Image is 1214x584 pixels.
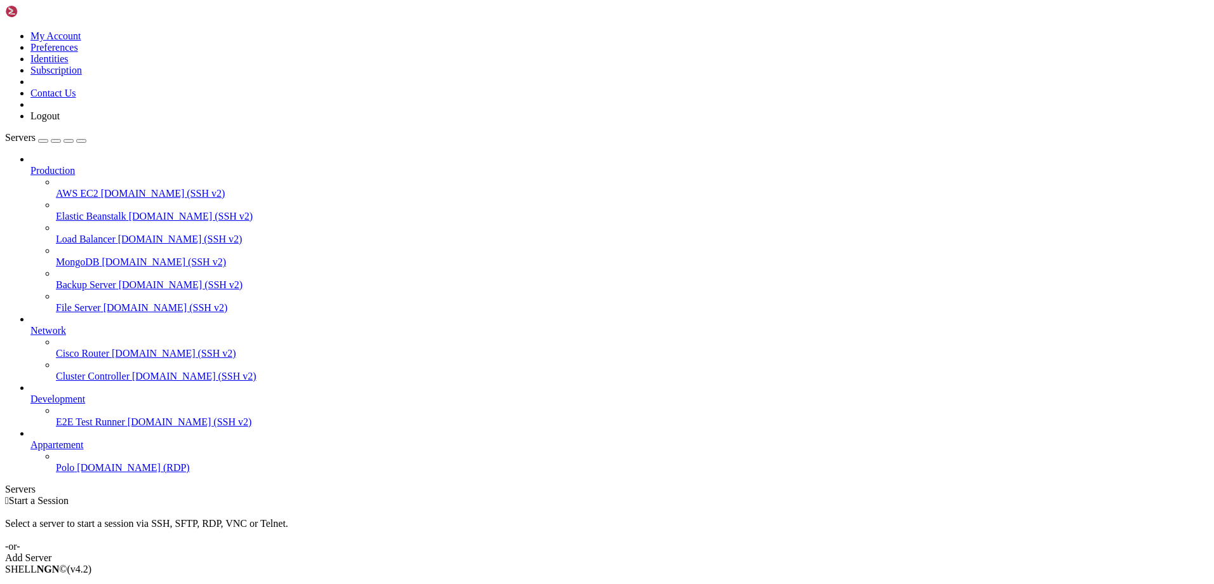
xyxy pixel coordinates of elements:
[56,405,1209,428] li: E2E Test Runner [DOMAIN_NAME] (SSH v2)
[102,256,226,267] span: [DOMAIN_NAME] (SSH v2)
[56,188,98,199] span: AWS EC2
[30,394,85,404] span: Development
[56,222,1209,245] li: Load Balancer [DOMAIN_NAME] (SSH v2)
[56,188,1209,199] a: AWS EC2 [DOMAIN_NAME] (SSH v2)
[30,110,60,121] a: Logout
[30,325,1209,336] a: Network
[56,371,1209,382] a: Cluster Controller [DOMAIN_NAME] (SSH v2)
[77,462,189,473] span: [DOMAIN_NAME] (RDP)
[119,279,243,290] span: [DOMAIN_NAME] (SSH v2)
[56,291,1209,314] li: File Server [DOMAIN_NAME] (SSH v2)
[30,42,78,53] a: Preferences
[30,165,75,176] span: Production
[56,348,1209,359] a: Cisco Router [DOMAIN_NAME] (SSH v2)
[56,279,1209,291] a: Backup Server [DOMAIN_NAME] (SSH v2)
[5,132,36,143] span: Servers
[56,302,1209,314] a: File Server [DOMAIN_NAME] (SSH v2)
[37,564,60,574] b: NGN
[30,428,1209,474] li: Appartement
[129,211,253,222] span: [DOMAIN_NAME] (SSH v2)
[5,564,91,574] span: SHELL ©
[132,371,257,382] span: [DOMAIN_NAME] (SSH v2)
[56,176,1209,199] li: AWS EC2 [DOMAIN_NAME] (SSH v2)
[30,314,1209,382] li: Network
[56,268,1209,291] li: Backup Server [DOMAIN_NAME] (SSH v2)
[5,5,78,18] img: Shellngn
[9,495,69,506] span: Start a Session
[30,325,66,336] span: Network
[5,495,9,506] span: 
[112,348,236,359] span: [DOMAIN_NAME] (SSH v2)
[56,462,74,473] span: Polo
[56,211,1209,222] a: Elastic Beanstalk [DOMAIN_NAME] (SSH v2)
[56,245,1209,268] li: MongoDB [DOMAIN_NAME] (SSH v2)
[56,416,1209,428] a: E2E Test Runner [DOMAIN_NAME] (SSH v2)
[56,359,1209,382] li: Cluster Controller [DOMAIN_NAME] (SSH v2)
[67,564,92,574] span: 4.2.0
[101,188,225,199] span: [DOMAIN_NAME] (SSH v2)
[30,439,1209,451] a: Appartement
[30,382,1209,428] li: Development
[30,439,84,450] span: Appartement
[56,416,125,427] span: E2E Test Runner
[56,211,126,222] span: Elastic Beanstalk
[56,256,1209,268] a: MongoDB [DOMAIN_NAME] (SSH v2)
[30,30,81,41] a: My Account
[30,394,1209,405] a: Development
[56,348,109,359] span: Cisco Router
[5,484,1209,495] div: Servers
[103,302,228,313] span: [DOMAIN_NAME] (SSH v2)
[30,154,1209,314] li: Production
[30,165,1209,176] a: Production
[5,507,1209,552] div: Select a server to start a session via SSH, SFTP, RDP, VNC or Telnet. -or-
[56,256,99,267] span: MongoDB
[56,302,101,313] span: File Server
[56,199,1209,222] li: Elastic Beanstalk [DOMAIN_NAME] (SSH v2)
[56,234,1209,245] a: Load Balancer [DOMAIN_NAME] (SSH v2)
[30,88,76,98] a: Contact Us
[56,234,116,244] span: Load Balancer
[56,371,130,382] span: Cluster Controller
[56,336,1209,359] li: Cisco Router [DOMAIN_NAME] (SSH v2)
[56,451,1209,474] li: Polo [DOMAIN_NAME] (RDP)
[30,65,82,76] a: Subscription
[5,552,1209,564] div: Add Server
[118,234,243,244] span: [DOMAIN_NAME] (SSH v2)
[5,132,86,143] a: Servers
[56,462,1209,474] a: Polo [DOMAIN_NAME] (RDP)
[128,416,252,427] span: [DOMAIN_NAME] (SSH v2)
[30,53,69,64] a: Identities
[56,279,116,290] span: Backup Server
